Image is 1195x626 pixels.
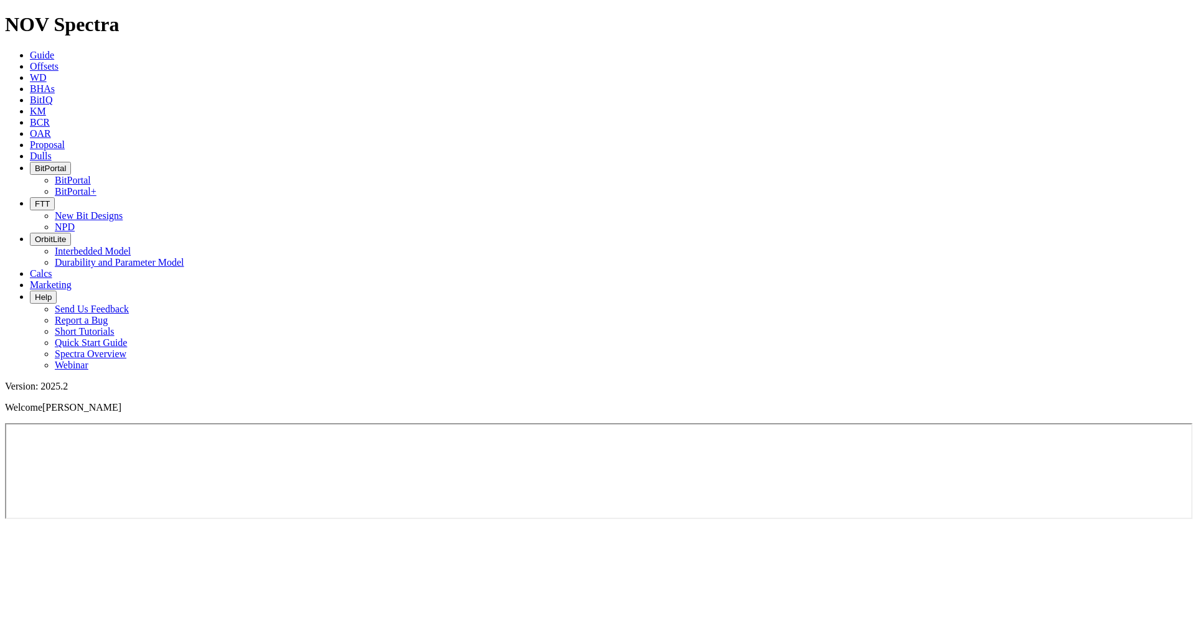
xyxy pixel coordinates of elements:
a: BHAs [30,83,55,94]
a: Send Us Feedback [55,304,129,314]
span: [PERSON_NAME] [42,402,121,413]
a: Short Tutorials [55,326,115,337]
a: KM [30,106,46,116]
div: Version: 2025.2 [5,381,1190,392]
a: BitPortal+ [55,186,96,197]
a: Webinar [55,360,88,370]
button: OrbitLite [30,233,71,246]
a: OAR [30,128,51,139]
span: FTT [35,199,50,208]
a: Report a Bug [55,315,108,325]
a: BCR [30,117,50,128]
h1: NOV Spectra [5,13,1190,36]
span: OrbitLite [35,235,66,244]
a: WD [30,72,47,83]
a: Marketing [30,279,72,290]
a: Interbedded Model [55,246,131,256]
a: Offsets [30,61,59,72]
a: Durability and Parameter Model [55,257,184,268]
a: Guide [30,50,54,60]
button: Help [30,291,57,304]
a: BitIQ [30,95,52,105]
button: FTT [30,197,55,210]
button: BitPortal [30,162,71,175]
span: BitPortal [35,164,66,173]
a: BitPortal [55,175,91,185]
a: New Bit Designs [55,210,123,221]
a: Calcs [30,268,52,279]
a: Spectra Overview [55,348,126,359]
a: Dulls [30,151,52,161]
p: Welcome [5,402,1190,413]
a: Quick Start Guide [55,337,127,348]
span: Help [35,292,52,302]
a: Proposal [30,139,65,150]
a: NPD [55,222,75,232]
